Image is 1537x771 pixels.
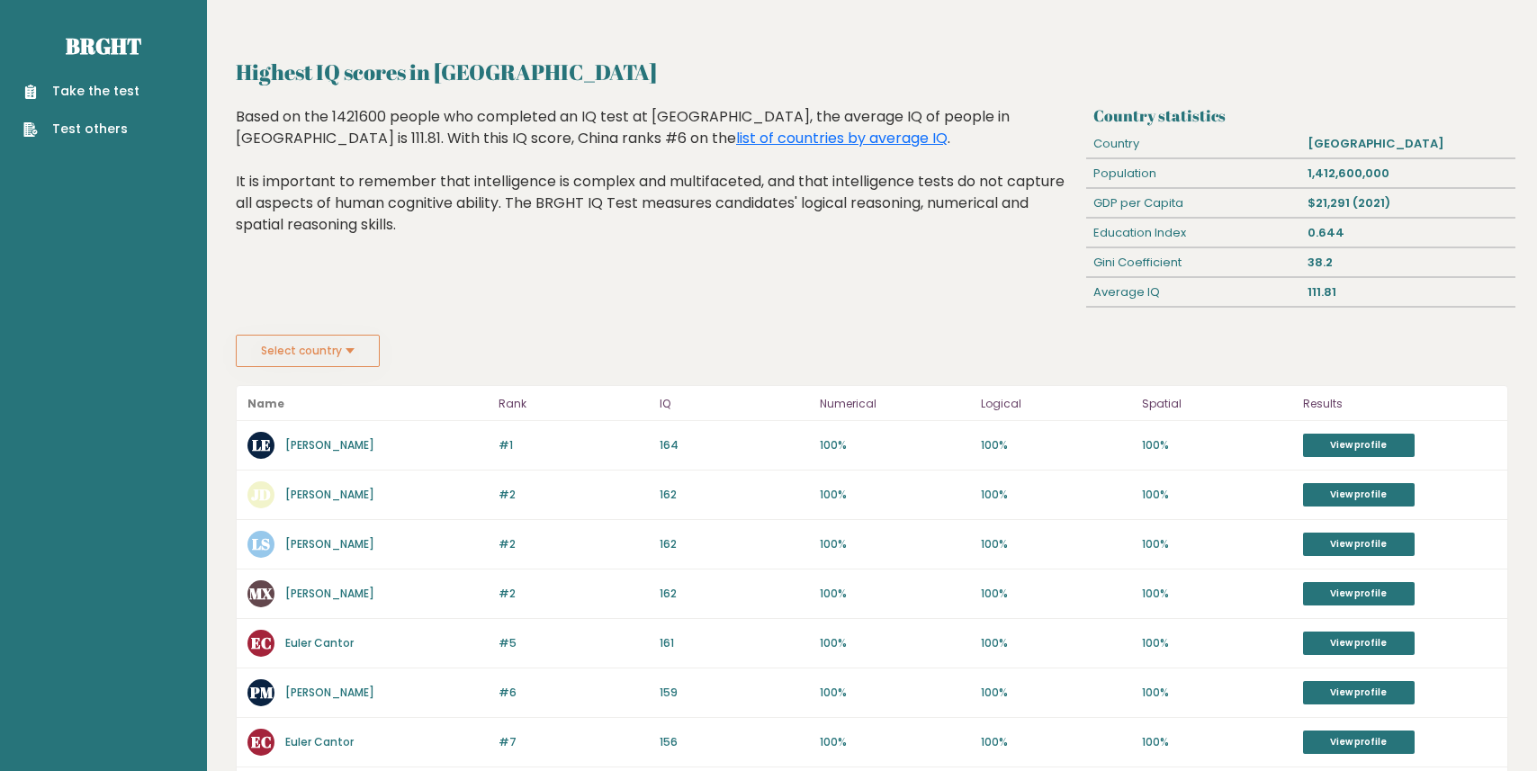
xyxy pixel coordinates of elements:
p: 100% [1142,635,1292,651]
p: 100% [1142,536,1292,552]
p: 100% [820,734,970,750]
p: 100% [981,536,1131,552]
p: 100% [981,487,1131,503]
a: View profile [1303,681,1415,704]
p: Logical [981,393,1131,415]
a: Brght [66,31,141,60]
p: 162 [660,487,810,503]
p: 100% [981,734,1131,750]
a: [PERSON_NAME] [285,685,374,700]
a: View profile [1303,582,1415,605]
a: Euler Cantor [285,734,354,749]
p: IQ [660,393,810,415]
p: 164 [660,437,810,453]
p: 100% [981,586,1131,602]
a: View profile [1303,731,1415,754]
a: [PERSON_NAME] [285,536,374,551]
h3: Country statistics [1093,106,1508,125]
a: View profile [1303,533,1415,556]
p: Numerical [820,393,970,415]
p: 100% [1142,685,1292,701]
p: 100% [981,685,1131,701]
p: 100% [820,437,970,453]
p: 100% [820,487,970,503]
div: Based on the 1421600 people who completed an IQ test at [GEOGRAPHIC_DATA], the average IQ of peop... [236,106,1080,263]
p: 156 [660,734,810,750]
div: Population [1086,159,1300,188]
p: 100% [1142,487,1292,503]
p: #1 [499,437,649,453]
p: 100% [1142,586,1292,602]
text: LE [252,435,271,455]
div: [GEOGRAPHIC_DATA] [1300,130,1515,158]
p: 161 [660,635,810,651]
p: #6 [499,685,649,701]
a: Euler Cantor [285,635,354,650]
p: Spatial [1142,393,1292,415]
a: Test others [23,120,139,139]
p: 100% [820,586,970,602]
text: JD [251,484,271,505]
a: View profile [1303,632,1415,655]
p: 159 [660,685,810,701]
p: #5 [499,635,649,651]
div: Gini Coefficient [1086,248,1300,277]
p: #2 [499,586,649,602]
p: 100% [981,437,1131,453]
text: PM [249,682,274,703]
text: LS [252,533,270,554]
p: 100% [981,635,1131,651]
div: 38.2 [1300,248,1515,277]
div: 0.644 [1300,219,1515,247]
p: 162 [660,536,810,552]
text: EC [251,731,272,752]
b: Name [247,396,284,411]
p: 100% [820,635,970,651]
p: 100% [820,685,970,701]
p: #7 [499,734,649,750]
div: 111.81 [1300,278,1515,307]
p: 100% [820,536,970,552]
p: Results [1303,393,1497,415]
div: Education Index [1086,219,1300,247]
p: 162 [660,586,810,602]
text: EC [251,632,272,653]
text: MX [249,583,274,604]
a: list of countries by average IQ [736,128,948,148]
a: View profile [1303,434,1415,457]
div: 1,412,600,000 [1300,159,1515,188]
a: [PERSON_NAME] [285,586,374,601]
div: Country [1086,130,1300,158]
a: [PERSON_NAME] [285,437,374,453]
div: GDP per Capita [1086,189,1300,218]
p: Rank [499,393,649,415]
a: [PERSON_NAME] [285,487,374,502]
a: View profile [1303,483,1415,507]
div: $21,291 (2021) [1300,189,1515,218]
div: Average IQ [1086,278,1300,307]
h2: Highest IQ scores in [GEOGRAPHIC_DATA] [236,56,1508,88]
p: #2 [499,487,649,503]
button: Select country [236,335,380,367]
p: #2 [499,536,649,552]
p: 100% [1142,437,1292,453]
a: Take the test [23,82,139,101]
p: 100% [1142,734,1292,750]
